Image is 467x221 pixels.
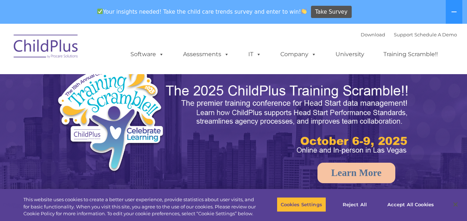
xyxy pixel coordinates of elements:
a: University [328,47,372,62]
a: Take Survey [311,6,352,18]
div: This website uses cookies to create a better user experience, provide statistics about user visit... [23,196,257,217]
a: Training Scramble!! [376,47,445,62]
span: Take Survey [315,6,347,18]
a: Company [273,47,324,62]
img: ✅ [97,9,103,14]
a: Software [123,47,171,62]
img: ChildPlus by Procare Solutions [10,30,82,66]
a: Support [394,32,413,37]
a: Download [361,32,385,37]
font: | [361,32,457,37]
button: Reject All [332,197,377,212]
a: Assessments [176,47,236,62]
img: 👏 [301,9,307,14]
a: IT [241,47,268,62]
a: Learn More [317,163,395,183]
span: Your insights needed! Take the child care trends survey and enter to win! [94,5,310,19]
a: Schedule A Demo [414,32,457,37]
button: Close [448,197,463,212]
button: Accept All Cookies [383,197,438,212]
button: Cookies Settings [277,197,326,212]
